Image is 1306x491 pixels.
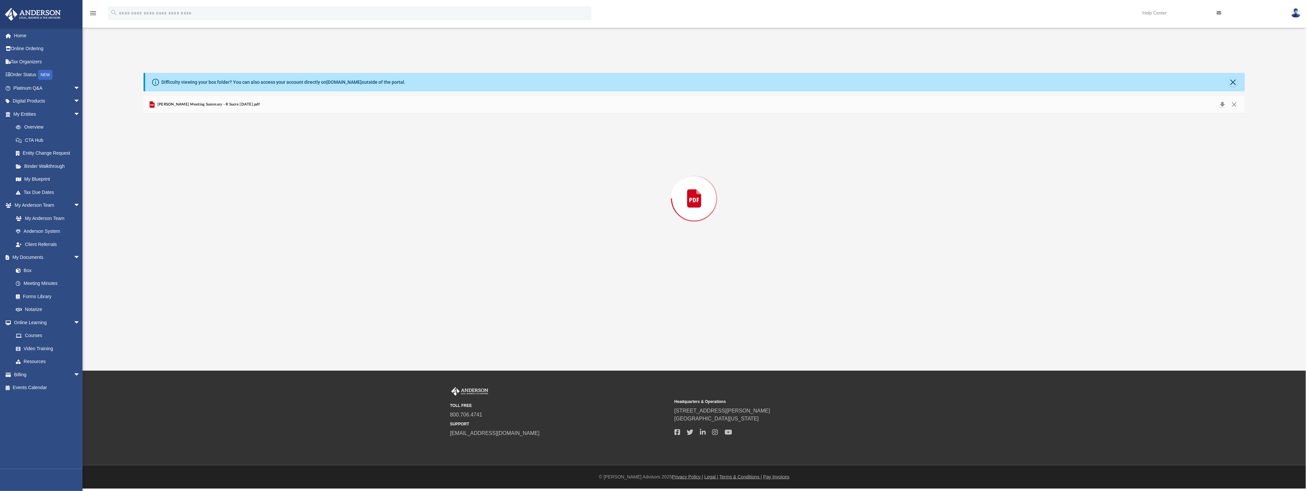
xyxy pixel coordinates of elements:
[144,96,1245,284] div: Preview
[9,160,90,173] a: Binder Walkthrough
[89,13,97,17] a: menu
[74,251,87,264] span: arrow_drop_down
[156,102,260,107] span: [PERSON_NAME] Meeting Summary - R Sucre [DATE].pdf
[9,238,87,251] a: Client Referrals
[5,199,87,212] a: My Anderson Teamarrow_drop_down
[5,42,90,55] a: Online Ordering
[674,399,894,405] small: Headquarters & Operations
[9,329,87,342] a: Courses
[9,186,90,199] a: Tax Due Dates
[74,316,87,329] span: arrow_drop_down
[1228,100,1240,109] button: Close
[5,55,90,68] a: Tax Organizers
[9,134,90,147] a: CTA Hub
[5,381,90,394] a: Events Calendar
[5,29,90,42] a: Home
[5,251,87,264] a: My Documentsarrow_drop_down
[5,316,87,329] a: Online Learningarrow_drop_down
[74,107,87,121] span: arrow_drop_down
[9,290,83,303] a: Forms Library
[1229,77,1238,87] button: Close
[74,199,87,212] span: arrow_drop_down
[9,147,90,160] a: Entity Change Request
[672,474,703,479] a: Privacy Policy |
[5,95,90,108] a: Digital Productsarrow_drop_down
[74,95,87,108] span: arrow_drop_down
[82,474,1306,480] div: © [PERSON_NAME] Advisors 2025
[9,212,83,225] a: My Anderson Team
[5,107,90,121] a: My Entitiesarrow_drop_down
[9,277,87,290] a: Meeting Minutes
[5,81,90,95] a: Platinum Q&Aarrow_drop_down
[720,474,762,479] a: Terms & Conditions |
[450,387,490,396] img: Anderson Advisors Platinum Portal
[704,474,718,479] a: Legal |
[450,421,670,427] small: SUPPORT
[9,264,83,277] a: Box
[1291,8,1301,18] img: User Pic
[74,81,87,95] span: arrow_drop_down
[450,403,670,409] small: TOLL FREE
[110,9,117,16] i: search
[674,416,759,421] a: [GEOGRAPHIC_DATA][US_STATE]
[9,303,87,316] a: Notarize
[5,68,90,82] a: Order StatusNEW
[74,368,87,382] span: arrow_drop_down
[9,342,83,355] a: Video Training
[9,173,87,186] a: My Blueprint
[450,430,539,436] a: [EMAIL_ADDRESS][DOMAIN_NAME]
[9,225,87,238] a: Anderson System
[326,79,362,85] a: [DOMAIN_NAME]
[9,121,90,134] a: Overview
[674,408,770,414] a: [STREET_ADDRESS][PERSON_NAME]
[3,8,63,21] img: Anderson Advisors Platinum Portal
[161,79,406,86] div: Difficulty viewing your box folder? You can also access your account directly on outside of the p...
[89,9,97,17] i: menu
[9,355,87,368] a: Resources
[38,70,52,80] div: NEW
[5,368,90,381] a: Billingarrow_drop_down
[763,474,789,479] a: Pay Invoices
[1217,100,1229,109] button: Download
[450,412,482,417] a: 800.706.4741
